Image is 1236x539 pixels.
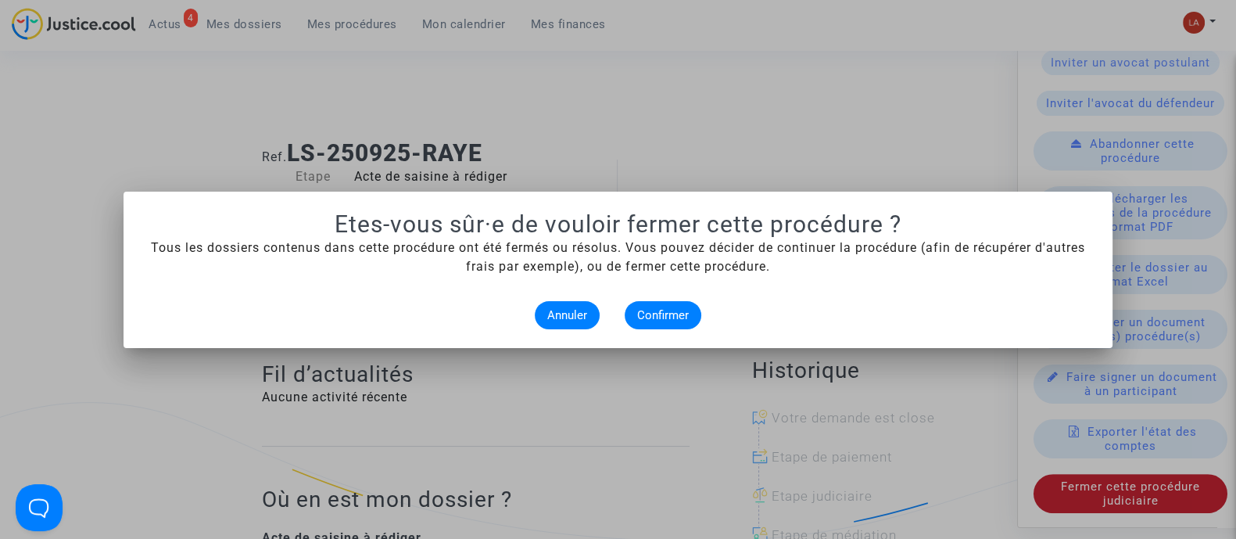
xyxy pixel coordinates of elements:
[16,484,63,531] iframe: Help Scout Beacon - Open
[142,210,1094,239] h1: Etes-vous sûr·e de vouloir fermer cette procédure ?
[637,308,689,322] span: Confirmer
[535,301,600,329] button: Annuler
[151,240,1085,274] span: Tous les dossiers contenus dans cette procédure ont été fermés ou résolus. Vous pouvez décider de...
[625,301,701,329] button: Confirmer
[547,308,587,322] span: Annuler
